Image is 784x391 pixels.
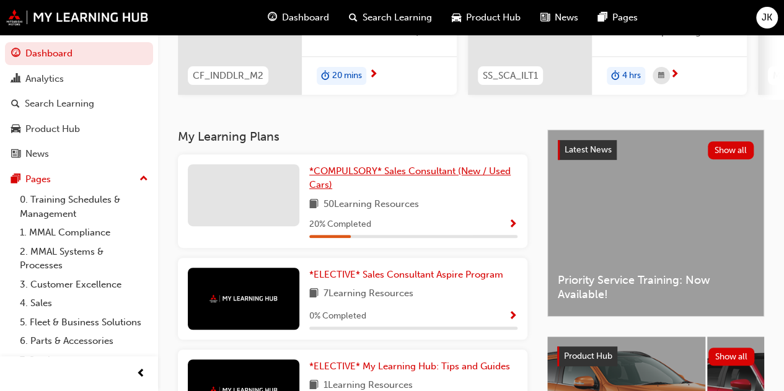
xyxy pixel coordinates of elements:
[15,313,153,332] a: 5. Fleet & Business Solutions
[756,7,778,29] button: JK
[11,149,20,160] span: news-icon
[309,286,319,302] span: book-icon
[178,130,527,144] h3: My Learning Plans
[258,5,339,30] a: guage-iconDashboard
[5,168,153,191] button: Pages
[309,164,518,192] a: *COMPULSORY* Sales Consultant (New / Used Cars)
[282,11,329,25] span: Dashboard
[309,217,371,232] span: 20 % Completed
[193,69,263,83] span: CF_INDDLR_M2
[363,11,432,25] span: Search Learning
[15,275,153,294] a: 3. Customer Excellence
[309,268,508,282] a: *ELECTIVE* Sales Consultant Aspire Program
[349,10,358,25] span: search-icon
[588,5,648,30] a: pages-iconPages
[557,346,754,366] a: Product HubShow all
[268,10,277,25] span: guage-icon
[309,197,319,213] span: book-icon
[15,332,153,351] a: 6. Parts & Accessories
[540,10,550,25] span: news-icon
[612,11,638,25] span: Pages
[6,9,149,25] img: mmal
[708,348,755,366] button: Show all
[11,99,20,110] span: search-icon
[5,92,153,115] a: Search Learning
[564,351,612,361] span: Product Hub
[369,69,378,81] span: next-icon
[309,361,510,372] span: *ELECTIVE* My Learning Hub: Tips and Guides
[11,174,20,185] span: pages-icon
[25,172,51,187] div: Pages
[309,309,366,323] span: 0 % Completed
[324,197,419,213] span: 50 Learning Resources
[5,118,153,141] a: Product Hub
[15,294,153,313] a: 4. Sales
[332,69,362,83] span: 20 mins
[531,5,588,30] a: news-iconNews
[309,165,511,191] span: *COMPULSORY* Sales Consultant (New / Used Cars)
[25,122,80,136] div: Product Hub
[11,74,20,85] span: chart-icon
[611,68,620,84] span: duration-icon
[558,273,754,301] span: Priority Service Training: Now Available!
[5,143,153,165] a: News
[5,42,153,65] a: Dashboard
[11,124,20,135] span: car-icon
[15,190,153,223] a: 0. Training Schedules & Management
[25,97,94,111] div: Search Learning
[658,68,664,84] span: calendar-icon
[508,217,518,232] button: Show Progress
[15,351,153,370] a: 7. Service
[309,359,515,374] a: *ELECTIVE* My Learning Hub: Tips and Guides
[25,72,64,86] div: Analytics
[762,11,772,25] span: JK
[466,11,521,25] span: Product Hub
[5,40,153,168] button: DashboardAnalyticsSearch LearningProduct HubNews
[558,140,754,160] a: Latest NewsShow all
[5,68,153,90] a: Analytics
[139,171,148,187] span: up-icon
[670,69,679,81] span: next-icon
[442,5,531,30] a: car-iconProduct Hub
[483,69,538,83] span: SS_SCA_ILT1
[508,219,518,231] span: Show Progress
[11,48,20,59] span: guage-icon
[555,11,578,25] span: News
[565,144,612,155] span: Latest News
[622,69,641,83] span: 4 hrs
[508,309,518,324] button: Show Progress
[547,130,764,317] a: Latest NewsShow allPriority Service Training: Now Available!
[309,269,503,280] span: *ELECTIVE* Sales Consultant Aspire Program
[508,311,518,322] span: Show Progress
[15,223,153,242] a: 1. MMAL Compliance
[339,5,442,30] a: search-iconSearch Learning
[136,366,146,382] span: prev-icon
[452,10,461,25] span: car-icon
[15,242,153,275] a: 2. MMAL Systems & Processes
[324,286,413,302] span: 7 Learning Resources
[708,141,754,159] button: Show all
[321,68,330,84] span: duration-icon
[598,10,607,25] span: pages-icon
[209,294,278,302] img: mmal
[25,147,49,161] div: News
